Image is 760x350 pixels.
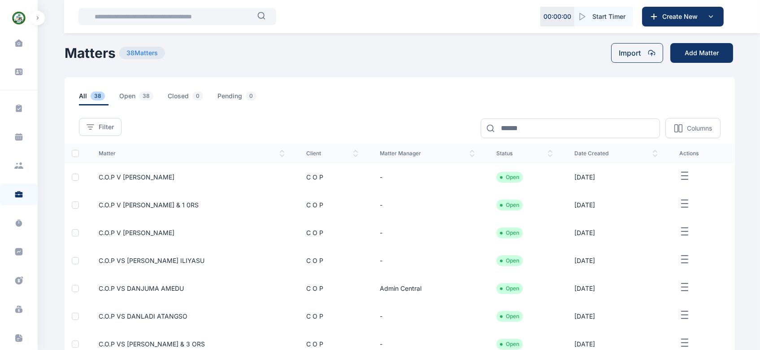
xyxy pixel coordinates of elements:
td: - [369,247,486,275]
span: pending [217,92,260,105]
li: Open [500,313,519,320]
td: Admin Central [369,275,486,302]
a: C.O.P V [PERSON_NAME] [99,229,174,236]
li: Open [500,285,519,292]
td: C O P [295,275,369,302]
a: pending0 [217,92,271,105]
span: Filter [99,122,114,131]
a: C.O.P V [PERSON_NAME] & 1 0RS [99,201,199,209]
button: Filter [79,118,122,136]
h1: Matters [65,45,116,61]
a: C.O.P VS [PERSON_NAME] ILIYASU [99,257,204,264]
td: C O P [295,247,369,275]
span: Create New [659,12,705,21]
td: - [369,191,486,219]
td: - [369,163,486,191]
a: C.O.P VS DANJUMA AMEDU [99,284,184,292]
p: 00 : 00 : 00 [543,12,571,21]
a: open38 [119,92,168,105]
span: 0 [246,92,256,101]
button: Start Timer [574,7,633,26]
span: 38 [139,92,153,101]
li: Open [500,229,519,236]
button: Columns [665,118,721,138]
span: matter [99,150,285,157]
span: 38 [91,92,105,101]
a: closed0 [168,92,217,105]
p: Columns [687,124,712,133]
td: C O P [295,219,369,247]
span: closed [168,92,207,105]
td: [DATE] [564,163,669,191]
span: matter manager [380,150,475,157]
span: 38 Matters [119,47,165,59]
span: 0 [192,92,203,101]
li: Open [500,201,519,209]
td: [DATE] [564,275,669,302]
td: C O P [295,191,369,219]
li: Open [500,257,519,264]
td: C O P [295,163,369,191]
td: [DATE] [564,302,669,330]
td: [DATE] [564,191,669,219]
span: Start Timer [592,12,625,21]
td: - [369,302,486,330]
td: - [369,219,486,247]
li: Open [500,341,519,348]
a: C.O.P VS DANLADI ATANGSO [99,312,187,320]
span: status [496,150,553,157]
button: Add Matter [670,43,733,63]
a: C.O.P VS [PERSON_NAME] & 3 ORS [99,340,205,348]
span: all [79,92,109,105]
span: open [119,92,157,105]
td: [DATE] [564,247,669,275]
button: Import [611,43,663,63]
span: date created [574,150,658,157]
span: client [306,150,358,157]
a: all38 [79,92,119,105]
li: Open [500,174,519,181]
td: [DATE] [564,219,669,247]
button: Create New [642,7,724,26]
a: C.O.P V [PERSON_NAME] [99,173,174,181]
td: C O P [295,302,369,330]
span: actions [679,150,724,157]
